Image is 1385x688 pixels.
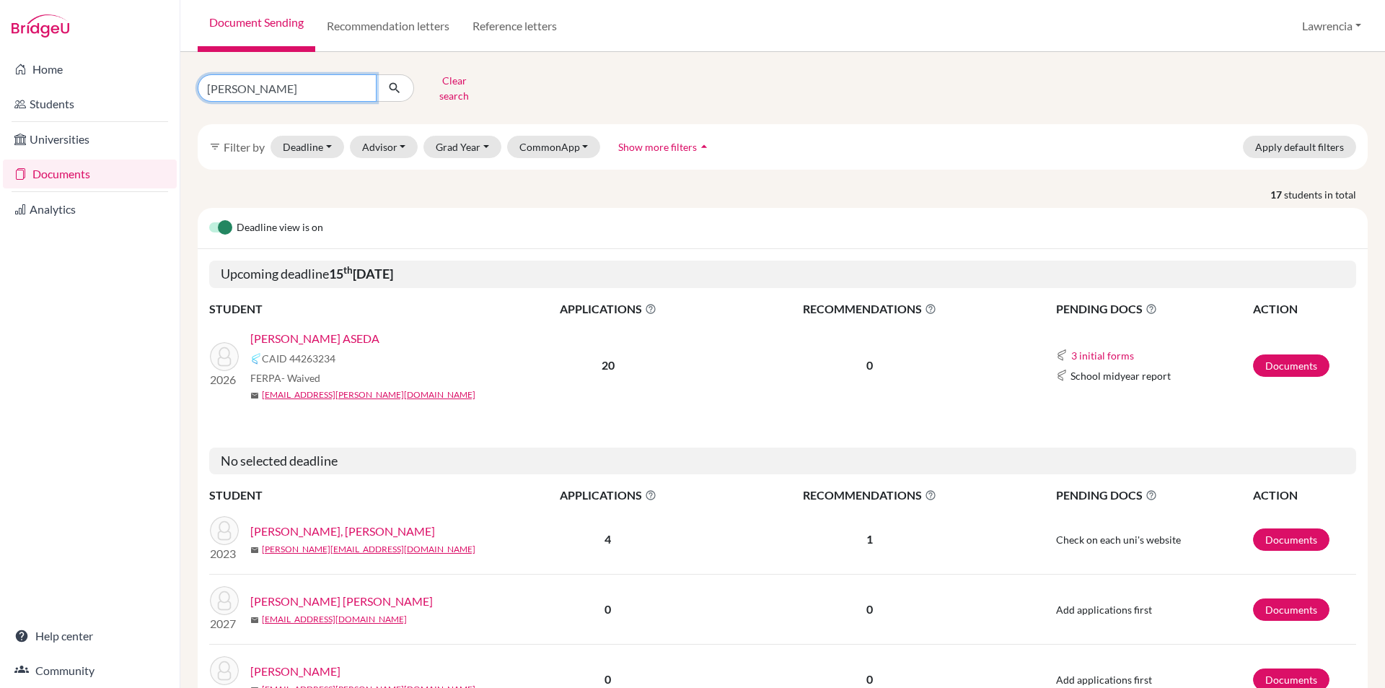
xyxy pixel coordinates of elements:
a: Documents [1253,528,1329,551]
span: CAID 44263234 [262,351,335,366]
i: filter_list [209,141,221,152]
button: 3 initial forms [1070,347,1135,364]
a: [EMAIL_ADDRESS][DOMAIN_NAME] [262,613,407,626]
span: APPLICATIONS [498,487,718,504]
p: 2023 [210,545,239,562]
span: students in total [1284,187,1368,202]
button: Deadline [271,136,344,158]
a: [PERSON_NAME] [250,663,340,680]
th: STUDENT [209,486,498,505]
sup: th [343,264,353,276]
span: mail [250,616,259,624]
a: [PERSON_NAME], [PERSON_NAME] [250,523,435,540]
b: 0 [604,672,611,686]
b: 20 [602,358,615,372]
input: Find student by name... [198,74,377,102]
img: Bridge-U [12,14,69,38]
button: Grad Year [423,136,501,158]
span: Deadline view is on [237,219,323,237]
span: mail [250,546,259,554]
p: 2026 [210,371,239,388]
span: RECOMMENDATIONS [719,300,1021,318]
a: Documents [1253,598,1329,621]
img: ACHEAMPONG, KWAKU APPIAH [210,516,239,545]
a: [PERSON_NAME] [PERSON_NAME] [250,593,433,610]
span: - Waived [281,372,320,384]
i: arrow_drop_up [697,139,711,154]
span: PENDING DOCS [1056,300,1252,318]
span: Filter by [224,140,265,154]
span: School midyear report [1070,368,1171,383]
span: Show more filters [618,141,697,153]
strong: 17 [1270,187,1284,202]
b: 0 [604,602,611,616]
img: Common App logo [1056,370,1068,381]
button: Advisor [350,136,418,158]
a: Home [3,55,177,84]
a: Universities [3,125,177,154]
a: Community [3,656,177,685]
a: [PERSON_NAME][EMAIL_ADDRESS][DOMAIN_NAME] [262,543,475,556]
img: Amofa, Owura Kwaku Baffour [210,586,239,615]
button: Lawrencia [1296,12,1368,40]
button: CommonApp [507,136,601,158]
span: RECOMMENDATIONS [719,487,1021,504]
a: Analytics [3,195,177,224]
a: [EMAIL_ADDRESS][PERSON_NAME][DOMAIN_NAME] [262,388,475,401]
a: Documents [1253,354,1329,377]
p: 0 [719,601,1021,618]
p: 2027 [210,615,239,632]
th: ACTION [1252,300,1356,318]
span: FERPA [250,370,320,386]
span: Check on each uni's website [1056,534,1181,546]
span: PENDING DOCS [1056,487,1252,504]
button: Show more filtersarrow_drop_up [606,136,724,158]
b: 15 [DATE] [329,266,393,282]
th: ACTION [1252,486,1356,505]
b: 4 [604,532,611,546]
button: Clear search [414,69,494,107]
a: [PERSON_NAME] ASEDA [250,330,379,347]
img: Anim-Oppong, Bryan Kwaku [210,656,239,685]
p: 1 [719,531,1021,548]
h5: No selected deadline [209,448,1356,475]
span: Add applications first [1056,674,1152,686]
button: Apply default filters [1243,136,1356,158]
span: APPLICATIONS [498,300,718,318]
span: mail [250,391,259,400]
a: Documents [3,160,177,188]
th: STUDENT [209,300,498,318]
img: Common App logo [1056,349,1068,361]
p: 0 [719,671,1021,688]
img: AGYEPONG, KWAKU ASEDA [210,342,239,371]
img: Common App logo [250,353,262,365]
a: Students [3,90,177,118]
span: Add applications first [1056,604,1152,616]
h5: Upcoming deadline [209,261,1356,288]
a: Help center [3,622,177,650]
p: 0 [719,357,1021,374]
